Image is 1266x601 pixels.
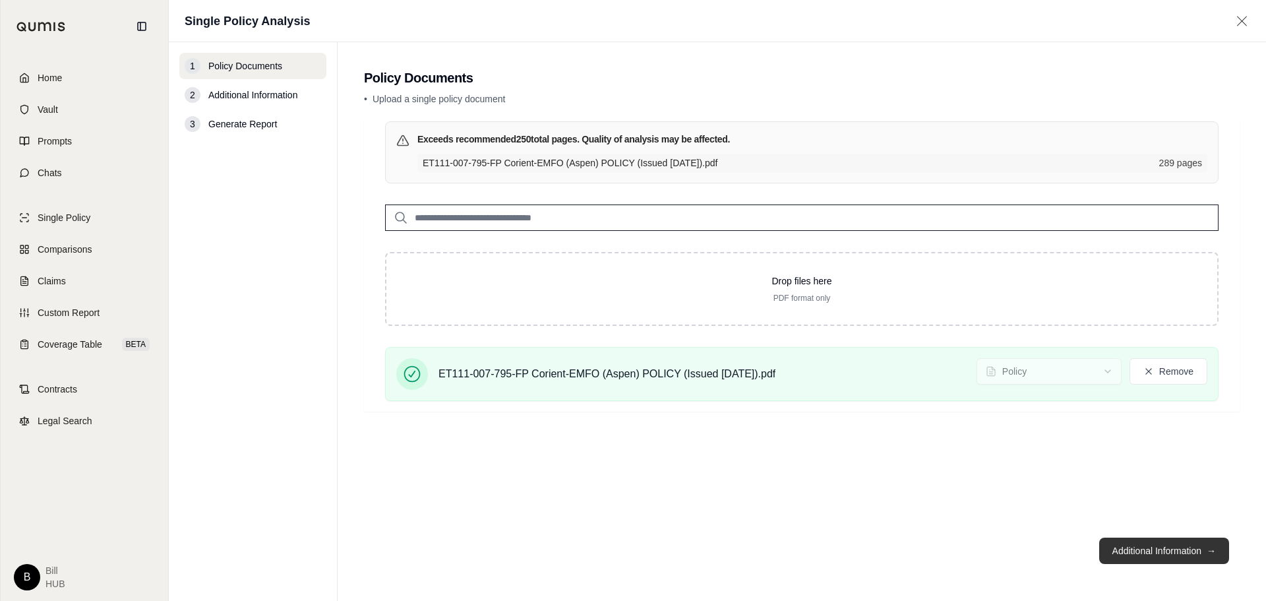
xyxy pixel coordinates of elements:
[208,117,277,131] span: Generate Report
[38,135,72,148] span: Prompts
[38,166,62,179] span: Chats
[38,306,100,319] span: Custom Report
[364,69,1240,87] h2: Policy Documents
[9,203,160,232] a: Single Policy
[14,564,40,590] div: B
[9,330,160,359] a: Coverage TableBETA
[9,63,160,92] a: Home
[9,127,160,156] a: Prompts
[364,94,367,104] span: •
[38,383,77,396] span: Contracts
[407,274,1196,288] p: Drop files here
[38,414,92,427] span: Legal Search
[9,267,160,296] a: Claims
[9,158,160,187] a: Chats
[185,12,310,30] h1: Single Policy Analysis
[9,95,160,124] a: Vault
[208,59,282,73] span: Policy Documents
[122,338,150,351] span: BETA
[38,211,90,224] span: Single Policy
[16,22,66,32] img: Qumis Logo
[9,406,160,435] a: Legal Search
[407,293,1196,303] p: PDF format only
[38,71,62,84] span: Home
[1207,544,1216,557] span: →
[9,235,160,264] a: Comparisons
[185,116,200,132] div: 3
[1099,538,1229,564] button: Additional Information→
[38,103,58,116] span: Vault
[185,87,200,103] div: 2
[131,16,152,37] button: Collapse sidebar
[38,338,102,351] span: Coverage Table
[423,156,1151,170] span: ET111-007-795-FP Corient-EMFO (Aspen) POLICY (Issued 11.12.24).pdf
[38,274,66,288] span: Claims
[45,564,65,577] span: Bill
[38,243,92,256] span: Comparisons
[9,375,160,404] a: Contracts
[1130,358,1207,385] button: Remove
[417,133,730,146] h3: Exceeds recommended 250 total pages. Quality of analysis may be affected.
[185,58,200,74] div: 1
[208,88,297,102] span: Additional Information
[45,577,65,590] span: HUB
[1159,156,1202,170] span: 289 pages
[438,366,775,382] span: ET111-007-795-FP Corient-EMFO (Aspen) POLICY (Issued [DATE]).pdf
[373,94,506,104] span: Upload a single policy document
[9,298,160,327] a: Custom Report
